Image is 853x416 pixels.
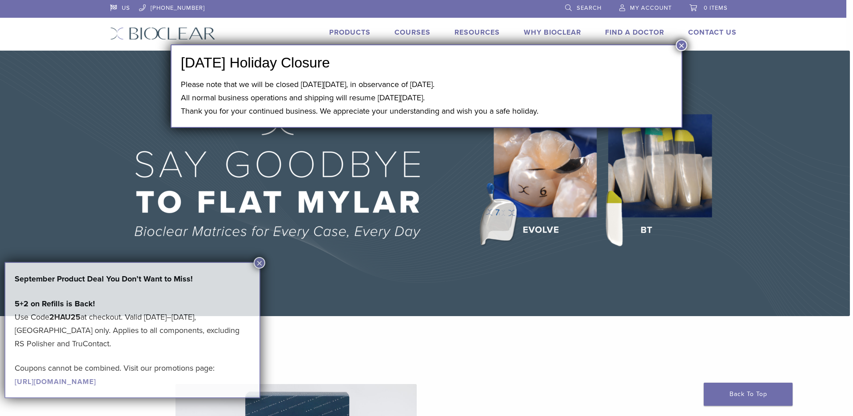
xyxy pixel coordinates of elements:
a: Back To Top [704,383,793,406]
a: Find A Doctor [605,28,664,37]
img: Bioclear [110,27,215,40]
a: Why Bioclear [524,28,581,37]
span: Search [577,4,602,12]
a: Products [329,28,371,37]
a: Resources [454,28,500,37]
span: 0 items [704,4,728,12]
a: Courses [395,28,430,37]
span: My Account [630,4,672,12]
a: Contact Us [688,28,737,37]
